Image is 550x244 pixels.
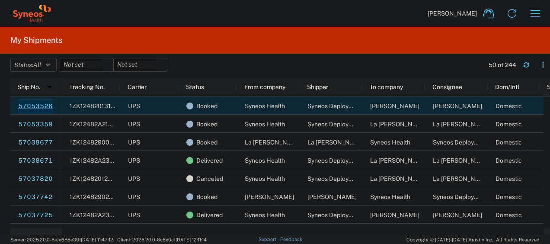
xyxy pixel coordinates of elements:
[18,136,53,150] a: 57038677
[307,139,365,146] span: La Tonya Payne
[370,103,419,109] span: Maureen Zook
[307,83,328,90] span: Shipper
[18,154,53,168] a: 57038671
[370,175,428,182] span: La Tonya Payne
[307,175,366,182] span: Syneos Deployments
[433,212,482,218] span: Brooke Aldridge
[69,83,105,90] span: Tracking No.
[10,58,57,72] button: Status:All
[117,237,207,242] span: Client: 2025.20.0-8c6e0cf
[70,121,134,128] span: 1ZK12482A216790260
[307,103,366,109] span: Syneos Deployments
[245,175,285,182] span: Syneos Health
[196,133,217,151] span: Booked
[433,139,491,146] span: Syneos Deployments
[128,83,147,90] span: Carrier
[245,157,285,164] span: Syneos Health
[370,121,428,128] span: La Tonya Payne
[307,212,366,218] span: Syneos Deployments
[60,58,113,71] input: Not set
[244,83,285,90] span: From company
[370,193,410,200] span: Syneos Health
[489,61,516,69] div: 50 of 244
[128,103,140,109] span: UPS
[245,139,302,146] span: La Tonya Payne
[70,157,135,164] span: 1ZK12482A236182568
[245,121,285,128] span: Syneos Health
[128,139,140,146] span: UPS
[433,103,482,109] span: Maureen Zook
[370,212,419,218] span: Brooke Aldridge
[370,83,403,90] span: To company
[196,170,223,188] span: Canceled
[428,10,477,17] span: [PERSON_NAME]
[370,139,410,146] span: Syneos Health
[81,237,113,242] span: [DATE] 11:47:12
[307,193,357,200] span: Brooke Aldridge
[18,227,53,241] a: 57037653
[18,118,53,132] a: 57053359
[33,61,41,68] span: All
[433,193,491,200] span: Syneos Deployments
[128,175,140,182] span: UPS
[496,103,522,109] span: Domestic
[70,193,134,200] span: 1ZK124829022744144
[370,157,428,164] span: La Tonya Payne
[406,236,540,244] span: Copyright © [DATE]-[DATE] Agistix Inc., All Rights Reserved
[307,157,366,164] span: Syneos Deployments
[196,188,217,206] span: Booked
[18,190,53,204] a: 57037742
[496,157,522,164] span: Domestic
[128,157,140,164] span: UPS
[18,209,53,222] a: 57037725
[495,83,519,90] span: Dom/Intl
[245,193,294,200] span: Brooke Aldridge
[18,172,53,186] a: 57037820
[245,212,285,218] span: Syneos Health
[496,212,522,218] span: Domestic
[70,212,135,218] span: 1ZK12482A231636738
[17,83,40,90] span: Ship No.
[432,83,462,90] span: Consignee
[128,121,140,128] span: UPS
[18,100,53,113] a: 57053526
[128,212,140,218] span: UPS
[433,175,490,182] span: La Tonya Payne
[259,237,280,242] a: Support
[196,97,217,115] span: Booked
[70,139,136,146] span: 1ZK124829006788459
[496,121,522,128] span: Domestic
[196,206,223,224] span: Delivered
[280,237,302,242] a: Feedback
[70,103,131,109] span: 1ZK124820131121574
[245,103,285,109] span: Syneos Health
[496,175,522,182] span: Domestic
[196,151,223,170] span: Delivered
[496,193,522,200] span: Domestic
[114,58,167,71] input: Not set
[10,35,62,45] h2: My Shipments
[70,175,134,182] span: 1ZK124820129704752
[43,80,57,94] img: arrow-dropdown.svg
[496,139,522,146] span: Domestic
[196,115,217,133] span: Booked
[128,193,140,200] span: UPS
[10,237,113,242] span: Server: 2025.20.0-5efa686e39f
[196,224,223,242] span: Delivered
[433,157,490,164] span: La Tonya Payne
[176,237,207,242] span: [DATE] 12:11:14
[307,121,366,128] span: Syneos Deployments
[433,121,490,128] span: La Tonya Payne
[186,83,204,90] span: Status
